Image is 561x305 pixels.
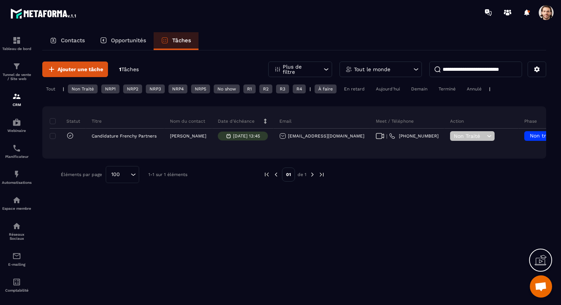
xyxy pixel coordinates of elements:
p: | [63,86,64,92]
p: Action [450,118,464,124]
a: formationformationTunnel de vente / Site web [2,56,32,86]
p: E-mailing [2,262,32,266]
span: Non traité [530,133,556,139]
a: accountantaccountantComptabilité [2,272,32,298]
div: Tout [42,84,59,93]
img: logo [10,7,77,20]
div: Search for option [106,166,139,183]
a: formationformationCRM [2,86,32,112]
p: Automatisations [2,180,32,185]
a: automationsautomationsWebinaire [2,112,32,138]
p: Webinaire [2,129,32,133]
p: Meet / Téléphone [376,118,414,124]
p: Statut [52,118,80,124]
img: automations [12,170,21,179]
a: social-networksocial-networkRéseaux Sociaux [2,216,32,246]
div: À faire [315,84,337,93]
span: Ajouter une tâche [58,66,103,73]
div: No show [214,84,240,93]
p: [PERSON_NAME] [170,133,206,139]
button: Ajouter une tâche [42,62,108,77]
input: Search for option [122,170,129,179]
div: Demain [407,84,431,93]
div: NRP4 [168,84,187,93]
img: accountant [12,278,21,286]
div: NRP3 [146,84,165,93]
img: scheduler [12,144,21,153]
p: Éléments par page [61,172,102,177]
img: prev [263,171,270,178]
div: R1 [243,84,256,93]
p: Phase [524,118,537,124]
div: Non Traité [68,84,98,93]
p: Espace membre [2,206,32,210]
span: Tâches [121,66,139,72]
p: Tout le monde [354,67,390,72]
p: Tâches [172,37,191,44]
a: schedulerschedulerPlanificateur [2,138,32,164]
a: [PHONE_NUMBER] [389,133,439,139]
p: Tableau de bord [2,47,32,51]
a: Tâches [154,32,199,50]
p: Tunnel de vente / Site web [2,73,32,81]
a: formationformationTableau de bord [2,30,32,56]
p: Comptabilité [2,288,32,292]
p: Email [279,118,292,124]
span: 100 [109,170,122,179]
img: formation [12,36,21,45]
img: prev [273,171,279,178]
div: Terminé [435,84,459,93]
img: automations [12,196,21,205]
img: formation [12,62,21,71]
div: En retard [340,84,368,93]
p: de 1 [298,172,306,178]
p: CRM [2,103,32,107]
div: NRP1 [101,84,119,93]
p: | [309,86,311,92]
p: [DATE] 13:45 [233,133,260,139]
p: 01 [282,168,295,182]
p: 1-1 sur 1 éléments [148,172,187,177]
a: automationsautomationsAutomatisations [2,164,32,190]
p: Plus de filtre [283,64,315,74]
div: NRP2 [123,84,142,93]
p: Candidature Frenchy Partners [92,133,157,139]
a: emailemailE-mailing [2,246,32,272]
p: Opportunités [111,37,146,44]
span: | [386,133,387,139]
p: Date d’échéance [218,118,255,124]
a: automationsautomationsEspace membre [2,190,32,216]
div: Annulé [463,84,485,93]
a: Opportunités [92,32,154,50]
p: Planificateur [2,155,32,159]
a: Contacts [42,32,92,50]
a: Ouvrir le chat [530,275,552,298]
img: social-network [12,222,21,231]
p: Contacts [61,37,85,44]
img: next [309,171,316,178]
div: R4 [293,84,306,93]
span: Non Traité [454,133,485,139]
div: R3 [276,84,289,93]
div: R2 [259,84,272,93]
p: | [489,86,491,92]
img: automations [12,118,21,127]
p: 1 [119,66,139,73]
div: Aujourd'hui [372,84,404,93]
img: next [318,171,325,178]
p: Titre [92,118,102,124]
img: email [12,252,21,261]
div: NRP5 [191,84,210,93]
img: formation [12,92,21,101]
p: Nom du contact [170,118,205,124]
p: Réseaux Sociaux [2,232,32,241]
